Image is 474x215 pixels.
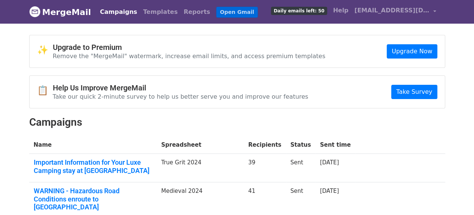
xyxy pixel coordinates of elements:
[244,136,286,154] th: Recipients
[29,116,445,129] h2: Campaigns
[320,159,339,166] a: [DATE]
[351,3,439,21] a: [EMAIL_ADDRESS][DOMAIN_NAME]
[34,187,153,211] a: WARNING - Hazardous Road Conditions enroute to [GEOGRAPHIC_DATA]
[354,6,429,15] span: [EMAIL_ADDRESS][DOMAIN_NAME]
[34,158,153,174] a: Important Information for Your Luxe Camping stay at [GEOGRAPHIC_DATA]
[37,45,53,56] span: ✨
[391,85,437,99] a: Take Survey
[316,136,355,154] th: Sent time
[286,136,316,154] th: Status
[53,52,326,60] p: Remove the "MergeMail" watermark, increase email limits, and access premium templates
[53,93,308,101] p: Take our quick 2-minute survey to help us better serve you and improve our features
[387,44,437,59] a: Upgrade Now
[181,5,213,20] a: Reports
[37,85,53,96] span: 📋
[286,154,316,182] td: Sent
[140,5,181,20] a: Templates
[216,7,258,18] a: Open Gmail
[53,83,308,92] h4: Help Us Improve MergeMail
[29,4,91,20] a: MergeMail
[157,154,244,182] td: True Grit 2024
[320,188,339,194] a: [DATE]
[157,136,244,154] th: Spreadsheet
[330,3,351,18] a: Help
[268,3,330,18] a: Daily emails left: 50
[29,136,157,154] th: Name
[97,5,140,20] a: Campaigns
[437,179,474,215] iframe: Chat Widget
[271,7,327,15] span: Daily emails left: 50
[53,43,326,52] h4: Upgrade to Premium
[244,154,286,182] td: 39
[29,6,40,17] img: MergeMail logo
